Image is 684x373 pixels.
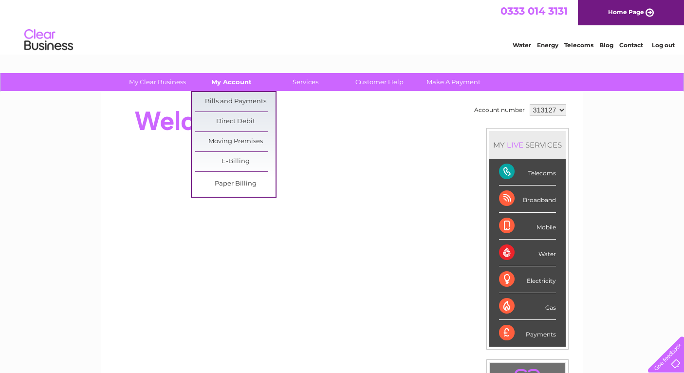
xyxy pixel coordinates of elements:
[499,266,556,293] div: Electricity
[499,240,556,266] div: Water
[24,25,74,55] img: logo.png
[499,159,556,186] div: Telecoms
[112,5,573,47] div: Clear Business is a trading name of Verastar Limited (registered in [GEOGRAPHIC_DATA] No. 3667643...
[195,112,276,131] a: Direct Debit
[195,92,276,112] a: Bills and Payments
[117,73,198,91] a: My Clear Business
[195,174,276,194] a: Paper Billing
[499,186,556,212] div: Broadband
[652,41,675,49] a: Log out
[195,132,276,151] a: Moving Premises
[513,41,531,49] a: Water
[599,41,613,49] a: Blog
[195,152,276,171] a: E-Billing
[564,41,593,49] a: Telecoms
[499,320,556,346] div: Payments
[499,293,556,320] div: Gas
[413,73,494,91] a: Make A Payment
[472,102,527,118] td: Account number
[339,73,420,91] a: Customer Help
[537,41,558,49] a: Energy
[191,73,272,91] a: My Account
[265,73,346,91] a: Services
[505,140,525,149] div: LIVE
[499,213,556,240] div: Mobile
[619,41,643,49] a: Contact
[500,5,568,17] a: 0333 014 3131
[489,131,566,159] div: MY SERVICES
